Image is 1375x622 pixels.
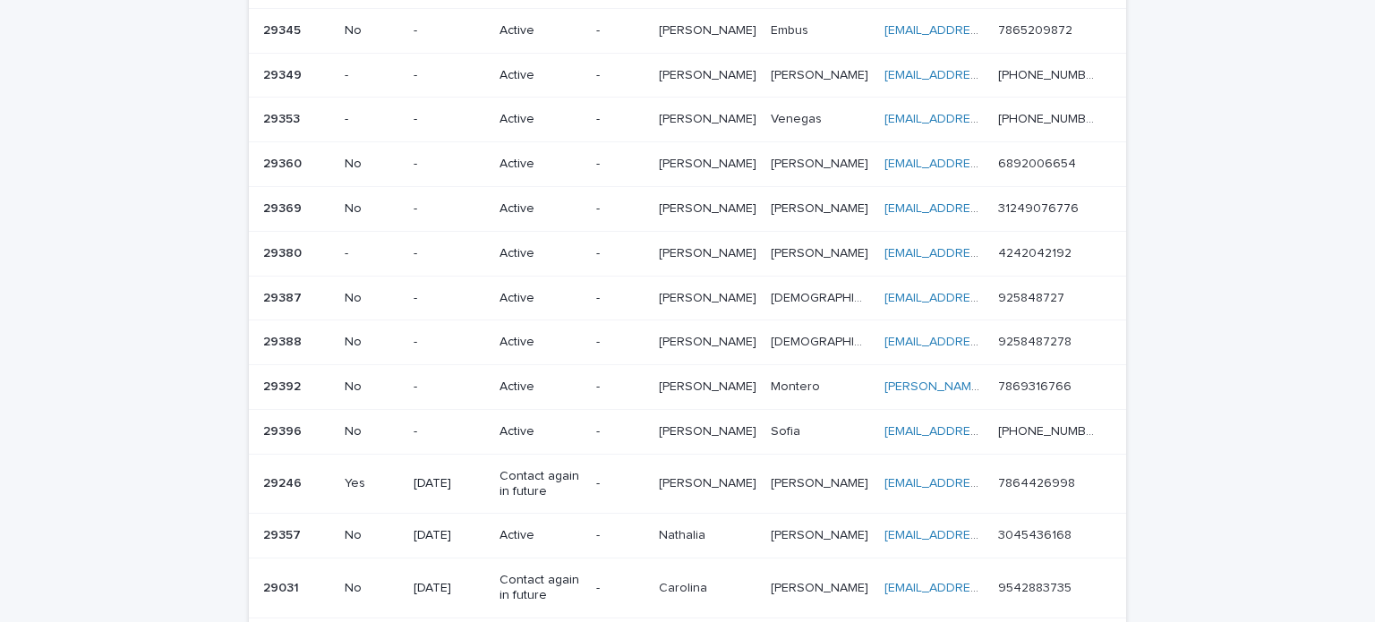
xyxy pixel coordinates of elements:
[771,243,872,261] p: [PERSON_NAME]
[500,528,582,543] p: Active
[414,291,485,306] p: -
[249,454,1126,514] tr: 2924629246 Yes[DATE]Contact again in future-[PERSON_NAME][PERSON_NAME] [PERSON_NAME][PERSON_NAME]...
[249,365,1126,410] tr: 2939229392 No-Active-[PERSON_NAME][PERSON_NAME] MonteroMontero [PERSON_NAME][EMAIL_ADDRESS][PERSO...
[771,524,872,543] p: [PERSON_NAME]
[345,246,399,261] p: -
[263,287,305,306] p: 29387
[771,473,872,491] p: [PERSON_NAME]
[596,246,644,261] p: -
[659,198,760,217] p: [PERSON_NAME]
[249,514,1126,558] tr: 2935729357 No[DATE]Active-NathaliaNathalia [PERSON_NAME][PERSON_NAME] [EMAIL_ADDRESS][DOMAIN_NAME...
[596,201,644,217] p: -
[249,142,1126,187] tr: 2936029360 No-Active-[PERSON_NAME][PERSON_NAME] [PERSON_NAME][PERSON_NAME] [EMAIL_ADDRESS][DOMAIN...
[500,23,582,38] p: Active
[884,336,1087,348] a: [EMAIL_ADDRESS][DOMAIN_NAME]
[263,198,305,217] p: 29369
[263,243,305,261] p: 29380
[659,473,760,491] p: [PERSON_NAME]
[414,476,485,491] p: [DATE]
[998,153,1080,172] p: 6892006654
[998,108,1101,127] p: [PHONE_NUMBER]
[998,287,1068,306] p: 925848727
[659,108,760,127] p: [PERSON_NAME]
[500,112,582,127] p: Active
[596,112,644,127] p: -
[263,153,305,172] p: 29360
[659,243,760,261] p: [PERSON_NAME]
[249,98,1126,142] tr: 2935329353 --Active-[PERSON_NAME][PERSON_NAME] VenegasVenegas [EMAIL_ADDRESS][DOMAIN_NAME] [PHONE...
[249,409,1126,454] tr: 2939629396 No-Active-[PERSON_NAME][PERSON_NAME] SofiaSofia [EMAIL_ADDRESS][DOMAIN_NAME] [PHONE_NU...
[884,69,1087,81] a: [EMAIL_ADDRESS][DOMAIN_NAME]
[998,331,1075,350] p: 9258487278
[771,577,872,596] p: [PERSON_NAME]
[884,292,1087,304] a: [EMAIL_ADDRESS][DOMAIN_NAME]
[500,573,582,603] p: Contact again in future
[345,476,399,491] p: Yes
[884,247,1087,260] a: [EMAIL_ADDRESS][DOMAIN_NAME]
[500,291,582,306] p: Active
[771,287,874,306] p: [DEMOGRAPHIC_DATA]
[884,202,1087,215] a: [EMAIL_ADDRESS][DOMAIN_NAME]
[249,558,1126,618] tr: 2903129031 No[DATE]Contact again in future-CarolinaCarolina [PERSON_NAME][PERSON_NAME] [EMAIL_ADD...
[596,68,644,83] p: -
[500,424,582,439] p: Active
[263,331,305,350] p: 29388
[659,20,760,38] p: [PERSON_NAME]
[249,276,1126,320] tr: 2938729387 No-Active-[PERSON_NAME][PERSON_NAME] [DEMOGRAPHIC_DATA][DEMOGRAPHIC_DATA] [EMAIL_ADDRE...
[345,112,399,127] p: -
[884,425,1087,438] a: [EMAIL_ADDRESS][DOMAIN_NAME]
[596,424,644,439] p: -
[249,320,1126,365] tr: 2938829388 No-Active-[PERSON_NAME][PERSON_NAME] [DEMOGRAPHIC_DATA][DEMOGRAPHIC_DATA] [EMAIL_ADDRE...
[998,20,1076,38] p: 7865209872
[998,577,1075,596] p: 9542883735
[500,335,582,350] p: Active
[500,469,582,499] p: Contact again in future
[884,158,1087,170] a: [EMAIL_ADDRESS][DOMAIN_NAME]
[249,53,1126,98] tr: 2934929349 --Active-[PERSON_NAME][PERSON_NAME] [PERSON_NAME][PERSON_NAME] [EMAIL_ADDRESS][DOMAIN_...
[659,577,711,596] p: Carolina
[998,376,1075,395] p: 7869316766
[659,64,760,83] p: [PERSON_NAME]
[771,108,825,127] p: Venegas
[659,287,760,306] p: [PERSON_NAME]
[596,157,644,172] p: -
[884,24,1087,37] a: [EMAIL_ADDRESS][DOMAIN_NAME]
[345,528,399,543] p: No
[596,23,644,38] p: -
[771,20,812,38] p: Embus
[249,231,1126,276] tr: 2938029380 --Active-[PERSON_NAME][PERSON_NAME] [PERSON_NAME][PERSON_NAME] [EMAIL_ADDRESS][DOMAIN_...
[884,582,1087,594] a: [EMAIL_ADDRESS][DOMAIN_NAME]
[345,581,399,596] p: No
[998,64,1101,83] p: [PHONE_NUMBER]
[500,201,582,217] p: Active
[771,331,874,350] p: [DEMOGRAPHIC_DATA]
[771,153,872,172] p: [PERSON_NAME]
[596,291,644,306] p: -
[659,421,760,439] p: [PERSON_NAME]
[998,524,1075,543] p: 3045436168
[414,246,485,261] p: -
[263,20,304,38] p: 29345
[500,379,582,395] p: Active
[659,153,760,172] p: [PERSON_NAME]
[998,473,1079,491] p: 7864426998
[345,379,399,395] p: No
[500,157,582,172] p: Active
[345,291,399,306] p: No
[884,529,1087,541] a: [EMAIL_ADDRESS][DOMAIN_NAME]
[884,113,1087,125] a: [EMAIL_ADDRESS][DOMAIN_NAME]
[771,376,824,395] p: Montero
[414,424,485,439] p: -
[998,198,1082,217] p: 31249076776
[345,157,399,172] p: No
[345,424,399,439] p: No
[998,421,1101,439] p: [PHONE_NUMBER]
[414,528,485,543] p: [DATE]
[414,201,485,217] p: -
[659,331,760,350] p: [PERSON_NAME]
[263,577,303,596] p: 29031
[345,335,399,350] p: No
[263,473,305,491] p: 29246
[998,243,1075,261] p: 4242042192
[249,8,1126,53] tr: 2934529345 No-Active-[PERSON_NAME][PERSON_NAME] EmbusEmbus [EMAIL_ADDRESS][DOMAIN_NAME] 786520987...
